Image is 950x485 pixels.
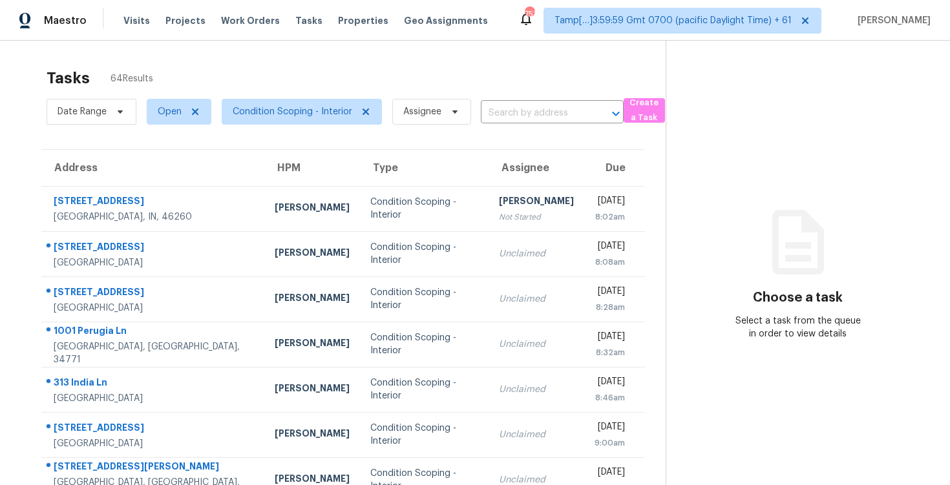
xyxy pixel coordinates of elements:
[123,14,150,27] span: Visits
[499,428,574,441] div: Unclaimed
[54,211,254,223] div: [GEOGRAPHIC_DATA], IN, 46260
[54,240,254,256] div: [STREET_ADDRESS]
[595,285,625,301] div: [DATE]
[47,72,90,85] h2: Tasks
[595,256,625,269] div: 8:08am
[403,105,441,118] span: Assignee
[111,72,153,85] span: 64 Results
[54,460,254,476] div: [STREET_ADDRESS][PERSON_NAME]
[275,291,350,307] div: [PERSON_NAME]
[54,285,254,302] div: [STREET_ADDRESS]
[41,150,264,186] th: Address
[370,331,478,357] div: Condition Scoping - Interior
[54,302,254,315] div: [GEOGRAPHIC_DATA]
[275,201,350,217] div: [PERSON_NAME]
[624,98,665,123] button: Create a Task
[753,291,843,304] h3: Choose a task
[370,422,478,448] div: Condition Scoping - Interior
[595,466,625,482] div: [DATE]
[595,194,625,211] div: [DATE]
[584,150,645,186] th: Due
[595,420,625,437] div: [DATE]
[595,301,625,314] div: 8:28am
[54,340,254,366] div: [GEOGRAPHIC_DATA], [GEOGRAPHIC_DATA], 34771
[499,194,574,211] div: [PERSON_NAME]
[499,293,574,305] div: Unclaimed
[852,14,931,27] span: [PERSON_NAME]
[233,105,352,118] span: Condition Scoping - Interior
[221,14,280,27] span: Work Orders
[275,427,350,443] div: [PERSON_NAME]
[158,105,182,118] span: Open
[58,105,107,118] span: Date Range
[595,330,625,346] div: [DATE]
[275,382,350,398] div: [PERSON_NAME]
[370,241,478,267] div: Condition Scoping - Interior
[499,383,574,396] div: Unclaimed
[54,256,254,269] div: [GEOGRAPHIC_DATA]
[275,336,350,353] div: [PERSON_NAME]
[54,421,254,437] div: [STREET_ADDRESS]
[370,377,478,402] div: Condition Scoping - Interior
[499,338,574,351] div: Unclaimed
[481,103,587,123] input: Search by address
[54,392,254,405] div: [GEOGRAPHIC_DATA]
[54,437,254,450] div: [GEOGRAPHIC_DATA]
[360,150,489,186] th: Type
[404,14,488,27] span: Geo Assignments
[54,324,254,340] div: 1001 Perugia Ln
[732,315,863,340] div: Select a task from the queue in order to view details
[264,150,360,186] th: HPM
[295,16,322,25] span: Tasks
[54,376,254,392] div: 313 India Ln
[595,346,625,359] div: 8:32am
[595,391,625,404] div: 8:46am
[607,105,625,123] button: Open
[370,286,478,312] div: Condition Scoping - Interior
[499,211,574,223] div: Not Started
[595,437,625,449] div: 9:00am
[370,196,478,222] div: Condition Scoping - Interior
[338,14,388,27] span: Properties
[525,8,534,21] div: 751
[489,150,584,186] th: Assignee
[275,246,350,262] div: [PERSON_NAME]
[554,14,792,27] span: Tamp[…]3:59:59 Gmt 0700 (pacific Daylight Time) + 61
[595,240,625,256] div: [DATE]
[54,194,254,211] div: [STREET_ADDRESS]
[630,96,659,125] span: Create a Task
[595,375,625,391] div: [DATE]
[44,14,87,27] span: Maestro
[499,247,574,260] div: Unclaimed
[165,14,206,27] span: Projects
[595,211,625,223] div: 8:02am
